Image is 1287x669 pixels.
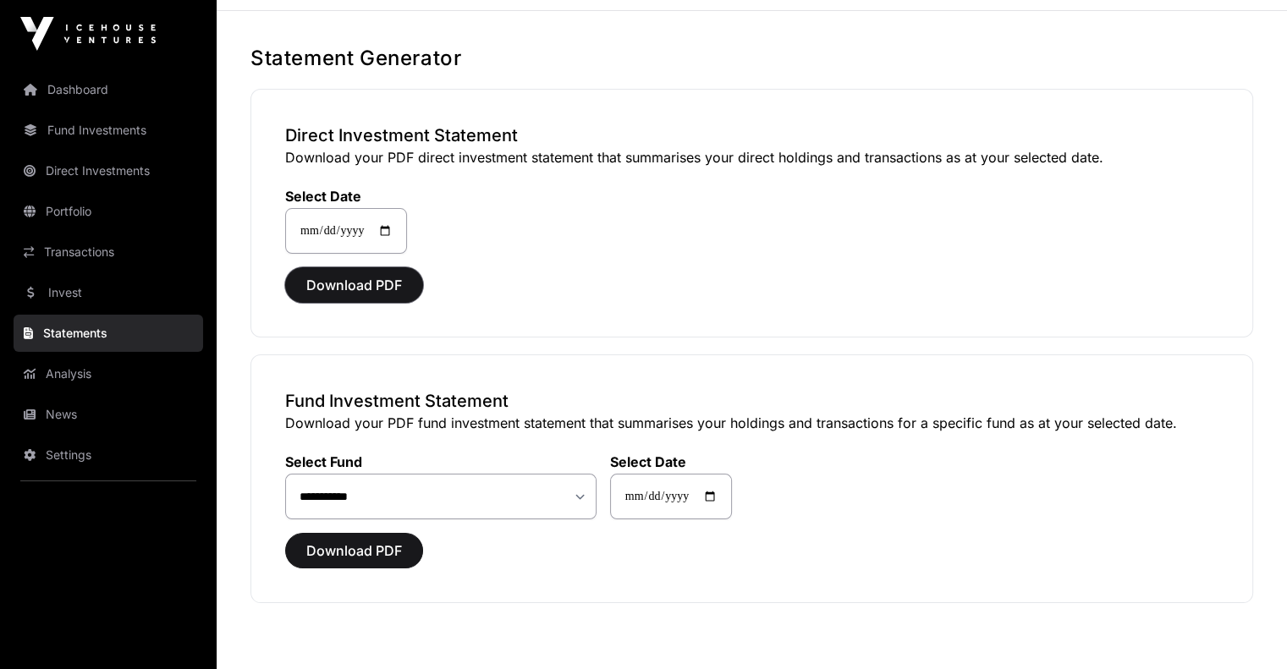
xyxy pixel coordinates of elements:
[14,193,203,230] a: Portfolio
[285,284,423,301] a: Download PDF
[285,188,407,205] label: Select Date
[14,396,203,433] a: News
[14,112,203,149] a: Fund Investments
[285,123,1218,147] h3: Direct Investment Statement
[285,389,1218,413] h3: Fund Investment Statement
[250,45,1253,72] h1: Statement Generator
[285,533,423,568] button: Download PDF
[14,274,203,311] a: Invest
[14,152,203,189] a: Direct Investments
[14,233,203,271] a: Transactions
[306,275,402,295] span: Download PDF
[14,315,203,352] a: Statements
[610,453,732,470] label: Select Date
[1202,588,1287,669] iframe: Chat Widget
[14,71,203,108] a: Dashboard
[285,413,1218,433] p: Download your PDF fund investment statement that summarises your holdings and transactions for a ...
[285,147,1218,167] p: Download your PDF direct investment statement that summarises your direct holdings and transactio...
[14,436,203,474] a: Settings
[306,540,402,561] span: Download PDF
[285,267,423,303] button: Download PDF
[285,453,597,470] label: Select Fund
[20,17,156,51] img: Icehouse Ventures Logo
[14,355,203,392] a: Analysis
[285,550,423,567] a: Download PDF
